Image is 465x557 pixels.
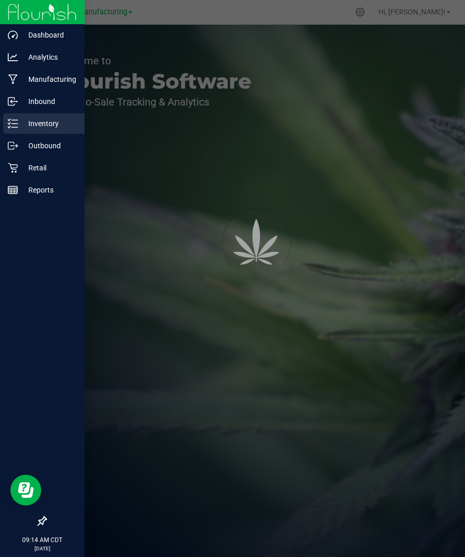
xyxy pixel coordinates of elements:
[10,475,41,506] iframe: Resource center
[18,184,80,196] p: Reports
[18,140,80,152] p: Outbound
[18,73,80,85] p: Manufacturing
[8,30,18,40] inline-svg: Dashboard
[5,535,80,545] p: 09:14 AM CDT
[5,545,80,552] p: [DATE]
[8,185,18,195] inline-svg: Reports
[8,141,18,151] inline-svg: Outbound
[18,95,80,108] p: Inbound
[8,52,18,62] inline-svg: Analytics
[8,118,18,129] inline-svg: Inventory
[18,162,80,174] p: Retail
[18,117,80,130] p: Inventory
[8,163,18,173] inline-svg: Retail
[8,96,18,107] inline-svg: Inbound
[18,51,80,63] p: Analytics
[8,74,18,84] inline-svg: Manufacturing
[18,29,80,41] p: Dashboard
